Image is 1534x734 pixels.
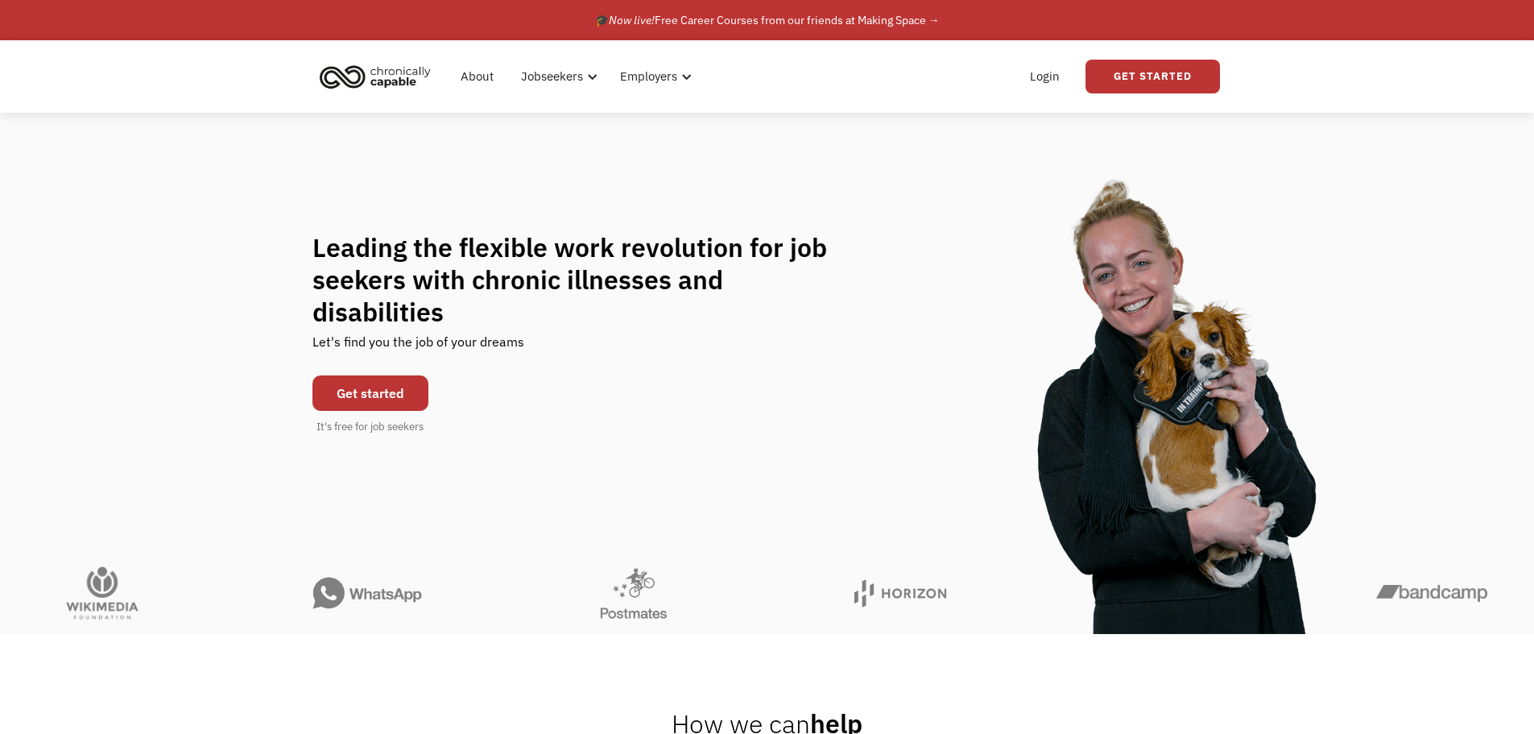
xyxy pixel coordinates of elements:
a: Get started [312,375,428,411]
em: Now live! [609,13,655,27]
h1: Leading the flexible work revolution for job seekers with chronic illnesses and disabilities [312,231,858,328]
a: About [451,51,503,102]
div: 🎓 Free Career Courses from our friends at Making Space → [595,10,940,30]
a: home [315,59,443,94]
div: Jobseekers [511,51,602,102]
div: Let's find you the job of your dreams [312,328,524,367]
a: Login [1020,51,1069,102]
div: Employers [610,51,697,102]
div: Jobseekers [521,67,583,86]
a: Get Started [1085,60,1220,93]
div: It's free for job seekers [316,419,424,435]
div: Employers [620,67,677,86]
img: Chronically Capable logo [315,59,436,94]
